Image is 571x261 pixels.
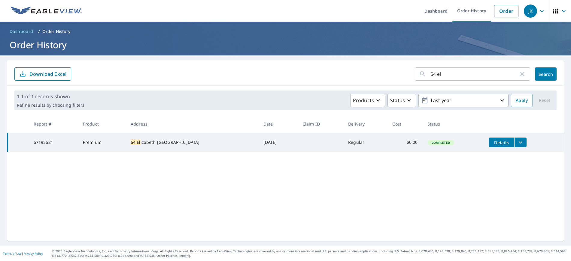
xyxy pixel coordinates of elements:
p: Products [353,97,374,104]
td: Regular [343,133,387,152]
a: Privacy Policy [23,251,43,256]
nav: breadcrumb [7,27,564,36]
span: Apply [516,97,528,104]
p: Last year [428,95,499,106]
th: Delivery [343,115,387,133]
span: Dashboard [10,28,33,34]
a: Dashboard [7,27,36,36]
p: Order History [42,28,71,34]
td: $0.00 [387,133,422,152]
td: [DATE] [259,133,298,152]
button: filesDropdownBtn-67195621 [514,138,527,147]
th: Cost [387,115,422,133]
p: Refine results by choosing filters [17,102,84,108]
button: Products [350,94,385,107]
h1: Order History [7,39,564,51]
th: Date [259,115,298,133]
div: JK [524,4,537,18]
th: Claim ID [298,115,343,133]
a: Order [494,5,518,17]
button: detailsBtn-67195621 [489,138,514,147]
div: izabeth [GEOGRAPHIC_DATA] [131,139,254,145]
td: 67195621 [29,133,78,152]
p: Download Excel [29,71,66,77]
button: Download Excel [14,67,71,81]
p: Status [390,97,405,104]
img: EV Logo [11,7,82,16]
button: Search [535,67,557,81]
a: Terms of Use [3,251,22,256]
th: Report # [29,115,78,133]
p: 1-1 of 1 records shown [17,93,84,100]
th: Product [78,115,126,133]
td: Premium [78,133,126,152]
span: Search [540,71,552,77]
th: Address [126,115,259,133]
button: Status [387,94,416,107]
th: Status [423,115,484,133]
p: | [3,252,43,255]
li: / [38,28,40,35]
button: Last year [418,94,509,107]
button: Apply [511,94,533,107]
span: Details [493,140,511,145]
input: Address, Report #, Claim ID, etc. [430,66,519,82]
p: © 2025 Eagle View Technologies, Inc. and Pictometry International Corp. All Rights Reserved. Repo... [52,249,568,258]
span: Completed [428,141,454,145]
mark: 64 El [131,139,141,145]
